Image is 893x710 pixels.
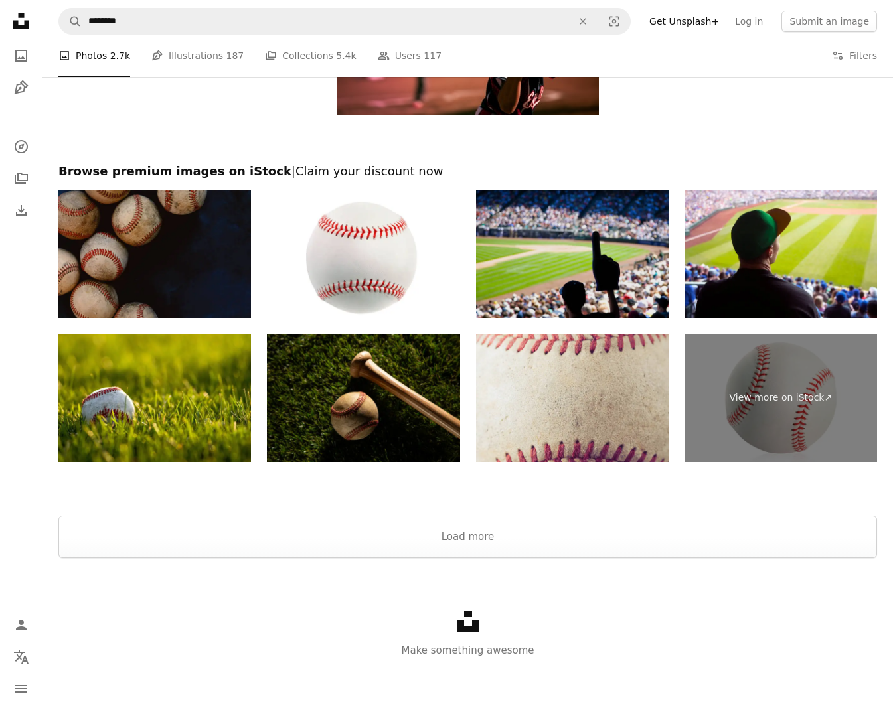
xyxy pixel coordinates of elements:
img: Young boy at baseball gam [476,190,669,319]
button: Submit an image [781,11,877,32]
a: Illustrations [8,74,35,101]
form: Find visuals sitewide [58,8,631,35]
img: Baseball isolated on white background [267,190,459,319]
span: 117 [424,48,442,63]
button: Menu [8,675,35,702]
a: Download History [8,197,35,224]
button: Visual search [598,9,630,34]
a: Log in [727,11,771,32]
button: Load more [58,516,877,558]
a: View more on iStock↗ [685,334,877,462]
button: Language [8,644,35,670]
img: Young man watching baseball game [685,190,877,319]
span: 5.4k [336,48,356,63]
a: Home — Unsplash [8,8,35,37]
button: Search Unsplash [59,9,82,34]
img: A baseball sitting in the green grass with the evening sunset shining its rays onto it [58,334,251,462]
a: Users 117 [378,35,442,77]
img: Baseball [267,334,459,462]
a: Explore [8,133,35,160]
a: Illustrations 187 [151,35,244,77]
a: Log in / Sign up [8,612,35,638]
a: Collections 5.4k [265,35,356,77]
a: Photos [8,42,35,69]
a: Collections [8,165,35,192]
a: Get Unsplash+ [641,11,727,32]
img: Full Frame Shot Of Baseball [476,334,669,462]
span: | Claim your discount now [291,164,444,178]
button: Filters [832,35,877,77]
img: Baseball frame background [58,190,251,319]
p: Make something awesome [42,642,893,658]
button: Clear [568,9,598,34]
h2: Browse premium images on iStock [58,163,877,179]
span: 187 [226,48,244,63]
